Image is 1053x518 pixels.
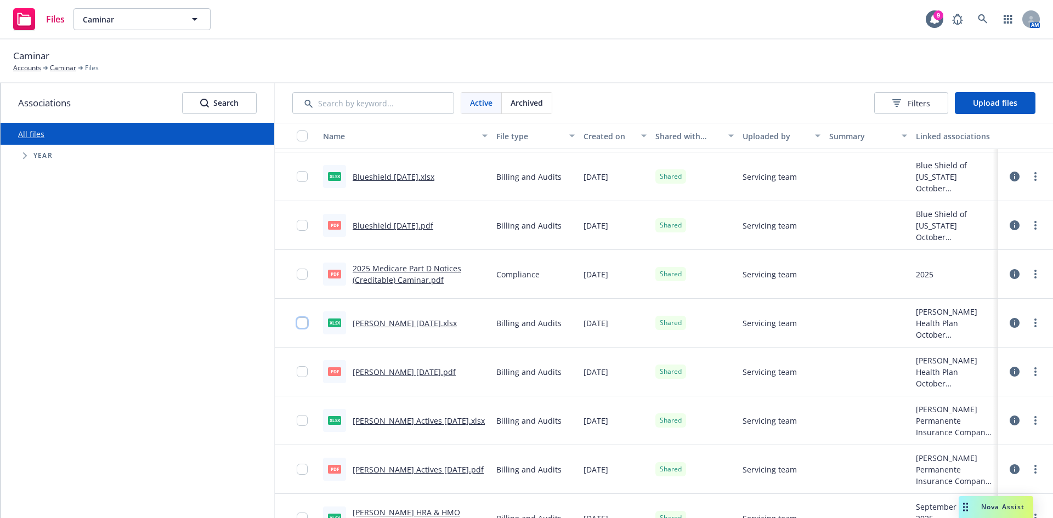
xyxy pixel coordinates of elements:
a: 2025 Medicare Part D Notices (Creditable) Caminar.pdf [353,263,461,285]
span: Servicing team [743,415,797,426]
span: pdf [328,221,341,229]
span: Files [46,15,65,24]
input: Toggle Row Selected [297,317,308,328]
div: Blue Shield of [US_STATE] [916,208,994,231]
a: more [1029,463,1042,476]
div: [PERSON_NAME] Health Plan [916,355,994,378]
button: Caminar [73,8,211,30]
div: Uploaded by [743,130,808,142]
div: September [916,501,994,513]
div: Drag to move [959,496,972,518]
a: Search [972,8,994,30]
span: Shared [660,318,682,328]
a: Blueshield [DATE].xlsx [353,172,434,182]
a: more [1029,365,1042,378]
div: Name [323,130,475,142]
a: [PERSON_NAME] [DATE].xlsx [353,318,457,328]
input: Toggle Row Selected [297,171,308,182]
span: Caminar [83,14,178,25]
svg: Search [200,99,209,107]
span: pdf [328,367,341,375]
span: Servicing team [743,269,797,280]
span: Shared [660,172,682,181]
button: Summary [825,123,912,149]
div: Blue Shield of [US_STATE] [916,160,994,183]
a: [PERSON_NAME] Actives [DATE].xlsx [353,415,485,426]
span: Associations [18,96,71,110]
span: pdf [328,270,341,278]
span: Shared [660,415,682,425]
a: Files [9,4,69,35]
span: [DATE] [584,317,608,329]
span: xlsx [328,416,341,424]
span: pdf [328,465,341,473]
span: Servicing team [743,317,797,329]
a: All files [18,129,44,139]
span: Servicing team [743,464,797,475]
span: Filters [908,98,930,109]
a: Accounts [13,63,41,73]
a: Caminar [50,63,76,73]
input: Toggle Row Selected [297,464,308,475]
span: Filters [892,98,930,109]
a: more [1029,316,1042,329]
div: Tree Example [1,145,274,167]
span: Nova Assist [981,502,1024,511]
div: [PERSON_NAME] Permanente Insurance Company [916,403,994,438]
button: Upload files [955,92,1035,114]
div: File type [496,130,562,142]
div: 9 [933,10,943,20]
div: Summary [829,130,895,142]
button: Shared with client [651,123,738,149]
span: Files [85,63,99,73]
button: Linked associations [912,123,998,149]
span: [DATE] [584,269,608,280]
span: Billing and Audits [496,464,562,475]
div: Shared with client [655,130,721,142]
span: xlsx [328,318,341,327]
button: File type [492,123,579,149]
span: Archived [511,97,543,109]
button: SearchSearch [182,92,257,114]
button: Created on [579,123,652,149]
a: Blueshield [DATE].pdf [353,220,433,231]
span: [DATE] [584,366,608,378]
span: Billing and Audits [496,415,562,426]
span: [DATE] [584,464,608,475]
span: Compliance [496,269,540,280]
span: Shared [660,220,682,230]
button: Filters [874,92,948,114]
span: Shared [660,367,682,377]
div: October [916,231,994,243]
span: Servicing team [743,171,797,183]
button: Name [319,123,492,149]
div: [PERSON_NAME] Health Plan [916,306,994,329]
a: Report a Bug [947,8,969,30]
span: Upload files [973,98,1017,108]
a: more [1029,170,1042,183]
span: [DATE] [584,220,608,231]
div: October [916,329,994,340]
a: more [1029,219,1042,232]
div: 2025 [916,269,933,280]
a: more [1029,267,1042,281]
a: Switch app [997,8,1019,30]
input: Toggle Row Selected [297,366,308,377]
span: Servicing team [743,220,797,231]
div: Created on [584,130,635,142]
input: Toggle Row Selected [297,415,308,426]
span: Billing and Audits [496,317,562,329]
input: Toggle Row Selected [297,220,308,231]
div: October [916,183,994,194]
span: Billing and Audits [496,366,562,378]
span: [DATE] [584,171,608,183]
span: Billing and Audits [496,171,562,183]
div: Linked associations [916,130,994,142]
button: Uploaded by [738,123,825,149]
span: Caminar [13,49,49,63]
div: Search [200,93,239,113]
span: Servicing team [743,366,797,378]
span: [DATE] [584,415,608,426]
a: [PERSON_NAME] [DATE].pdf [353,367,456,377]
input: Toggle Row Selected [297,269,308,280]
